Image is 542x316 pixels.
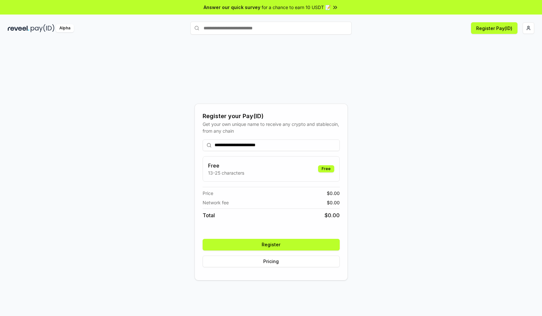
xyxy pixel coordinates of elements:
span: Network fee [203,199,229,206]
span: Answer our quick survey [204,4,260,11]
div: Register your Pay(ID) [203,112,340,121]
div: Free [318,165,334,172]
div: Get your own unique name to receive any crypto and stablecoin, from any chain [203,121,340,134]
div: Alpha [56,24,74,32]
button: Register Pay(ID) [471,22,517,34]
h3: Free [208,162,244,169]
img: pay_id [31,24,55,32]
button: Pricing [203,256,340,267]
span: $ 0.00 [327,199,340,206]
button: Register [203,239,340,250]
span: $ 0.00 [327,190,340,197]
p: 13-25 characters [208,169,244,176]
span: Price [203,190,213,197]
span: $ 0.00 [325,211,340,219]
img: reveel_dark [8,24,29,32]
span: for a chance to earn 10 USDT 📝 [262,4,331,11]
span: Total [203,211,215,219]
